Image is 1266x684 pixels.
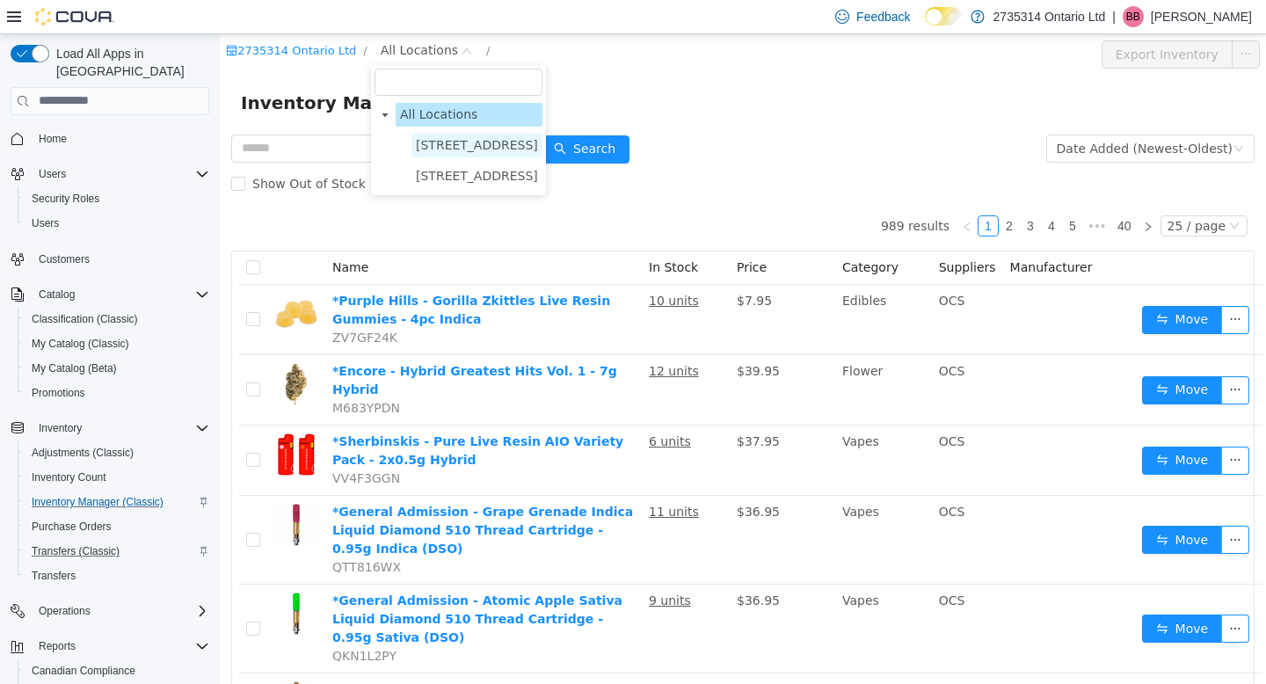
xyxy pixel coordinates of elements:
[1001,580,1030,608] button: icon: ellipsis
[32,520,112,534] span: Purchase Orders
[32,495,164,509] span: Inventory Manager (Classic)
[25,660,209,681] span: Canadian Compliance
[719,400,746,414] span: OCS
[25,541,127,562] a: Transfers (Classic)
[32,192,99,206] span: Security Roles
[25,333,209,354] span: My Catalog (Classic)
[192,99,323,123] span: 268 Sandwich St S
[863,181,891,202] span: •••
[1001,491,1030,520] button: icon: ellipsis
[32,600,209,622] span: Operations
[25,660,142,681] a: Canadian Compliance
[143,10,147,23] span: /
[1123,6,1144,27] div: Brodie Baker
[39,167,66,181] span: Users
[55,398,98,442] img: *Sherbinskis - Pure Live Resin AIO Variety Pack - 2x0.5g Hybrid hero shot
[176,69,323,92] span: All Locations
[922,342,1003,370] button: icon: swapMove
[923,187,934,198] i: icon: right
[25,516,119,537] a: Purchase Orders
[32,249,97,270] a: Customers
[196,135,318,149] span: [STREET_ADDRESS]
[18,514,216,539] button: Purchase Orders
[622,226,679,240] span: Category
[35,8,114,25] img: Cova
[32,470,106,484] span: Inventory Count
[790,226,873,240] span: Manufacturer
[161,76,170,85] i: icon: caret-down
[615,462,712,550] td: Vapes
[429,259,479,273] u: 10 units
[25,565,209,586] span: Transfers
[779,181,800,202] li: 2
[517,400,560,414] span: $37.95
[192,130,323,154] span: 791 Front Rd Unit B2
[800,181,821,202] li: 3
[882,6,1013,34] button: Export Inventory
[25,565,83,586] a: Transfers
[925,25,926,26] span: Dark Mode
[948,182,1006,201] div: 25 / page
[32,664,135,678] span: Canadian Compliance
[719,226,776,240] span: Suppliers
[925,7,962,25] input: Dark Mode
[113,367,180,381] span: M683YPDN
[32,361,117,375] span: My Catalog (Beta)
[18,307,216,331] button: Classification (Classic)
[32,284,82,305] button: Catalog
[4,416,216,440] button: Inventory
[4,634,216,659] button: Reports
[1151,6,1252,27] p: [PERSON_NAME]
[822,182,841,201] a: 4
[113,226,149,240] span: Name
[32,600,98,622] button: Operations
[4,282,216,307] button: Catalog
[429,330,479,344] u: 12 units
[18,356,216,381] button: My Catalog (Beta)
[4,126,216,151] button: Home
[32,337,129,351] span: My Catalog (Classic)
[55,328,98,372] img: *Encore - Hybrid Greatest Hits Vol. 1 - 7g Hybrid hero shot
[758,181,779,202] li: 1
[843,182,862,201] a: 5
[1001,342,1030,370] button: icon: ellipsis
[39,604,91,618] span: Operations
[39,287,75,302] span: Catalog
[25,358,124,379] a: My Catalog (Beta)
[18,465,216,490] button: Inventory Count
[517,648,560,662] span: $40.95
[25,491,171,513] a: Inventory Manager (Classic)
[113,615,177,629] span: QKN1L2PY
[1014,109,1024,121] i: icon: down
[32,127,209,149] span: Home
[113,400,404,433] a: *Sherbinskis - Pure Live Resin AIO Variety Pack - 2x0.5g Hybrid
[517,470,560,484] span: $36.95
[113,437,180,451] span: VV4F3GGN
[1009,186,1020,199] i: icon: down
[429,226,478,240] span: In Stock
[32,312,138,326] span: Classification (Classic)
[922,580,1003,608] button: icon: swapMove
[719,330,746,344] span: OCS
[780,182,799,201] a: 2
[737,181,758,202] li: Previous Page
[615,550,712,639] td: Vapes
[517,330,560,344] span: $39.95
[25,188,106,209] a: Security Roles
[719,470,746,484] span: OCS
[25,442,141,463] a: Adjustments (Classic)
[18,186,216,211] button: Security Roles
[113,526,181,540] span: QTT816WX
[25,309,145,330] a: Classification (Classic)
[837,101,1013,127] div: Date Added (Newest-Oldest)
[18,381,216,405] button: Promotions
[759,182,778,201] a: 1
[517,226,547,240] span: Price
[18,564,216,588] button: Transfers
[719,648,746,662] span: OCS
[25,213,66,234] a: Users
[113,296,178,310] span: ZV7GF24K
[25,516,209,537] span: Purchase Orders
[18,659,216,683] button: Canadian Compliance
[4,162,216,186] button: Users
